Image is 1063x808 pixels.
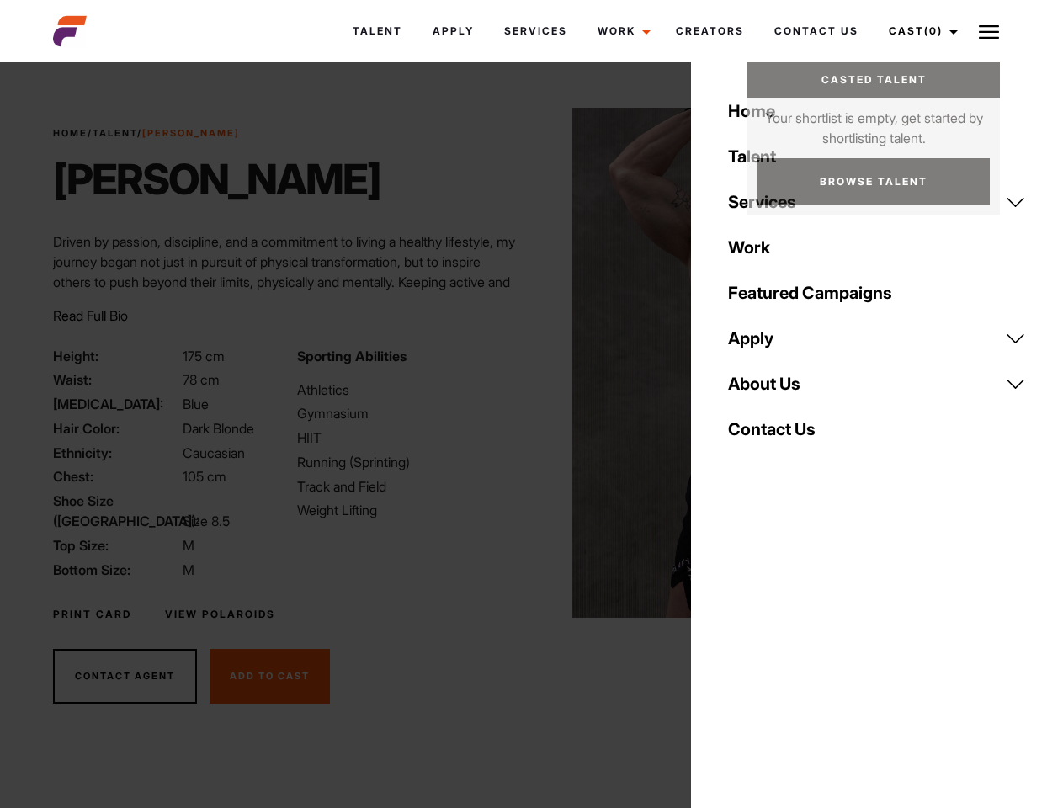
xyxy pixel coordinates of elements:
span: M [183,537,194,554]
a: Home [718,88,1036,134]
span: Top Size: [53,535,179,555]
a: Talent [338,8,417,54]
li: Athletics [297,380,521,400]
li: Weight Lifting [297,500,521,520]
a: Featured Campaigns [718,270,1036,316]
a: Cast(0) [874,8,968,54]
span: 78 cm [183,371,220,388]
span: Bottom Size: [53,560,179,580]
a: Casted Talent [747,62,1000,98]
span: M [183,561,194,578]
a: Print Card [53,607,131,622]
span: Size 8.5 [183,513,230,529]
a: Talent [718,134,1036,179]
span: Caucasian [183,444,245,461]
span: Chest: [53,466,179,486]
a: Talent [93,127,137,139]
span: Hair Color: [53,418,179,439]
a: Home [53,127,88,139]
a: Apply [718,316,1036,361]
a: Apply [417,8,489,54]
a: Contact Us [718,407,1036,452]
li: HIIT [297,428,521,448]
button: Contact Agent [53,649,197,704]
span: Waist: [53,369,179,390]
span: Read Full Bio [53,307,128,324]
button: Add To Cast [210,649,330,704]
h1: [PERSON_NAME] [53,154,380,205]
span: (0) [924,24,943,37]
span: Dark Blonde [183,420,254,437]
p: Driven by passion, discipline, and a commitment to living a healthy lifestyle, my journey began n... [53,231,522,332]
a: About Us [718,361,1036,407]
li: Running (Sprinting) [297,452,521,472]
span: Add To Cast [230,670,310,682]
li: Gymnasium [297,403,521,423]
p: Your shortlist is empty, get started by shortlisting talent. [747,98,1000,148]
span: [MEDICAL_DATA]: [53,394,179,414]
a: Work [718,225,1036,270]
span: / / [53,126,240,141]
span: Shoe Size ([GEOGRAPHIC_DATA]): [53,491,179,531]
a: Services [718,179,1036,225]
li: Track and Field [297,476,521,497]
strong: Sporting Abilities [297,348,407,364]
a: Browse Talent [757,158,990,205]
img: Burger icon [979,22,999,42]
span: Blue [183,396,209,412]
span: Ethnicity: [53,443,179,463]
span: 105 cm [183,468,226,485]
a: Contact Us [759,8,874,54]
img: cropped-aefm-brand-fav-22-square.png [53,14,87,48]
span: 175 cm [183,348,225,364]
button: Read Full Bio [53,306,128,326]
a: Creators [661,8,759,54]
a: View Polaroids [165,607,275,622]
strong: [PERSON_NAME] [142,127,240,139]
a: Work [582,8,661,54]
a: Services [489,8,582,54]
span: Height: [53,346,179,366]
